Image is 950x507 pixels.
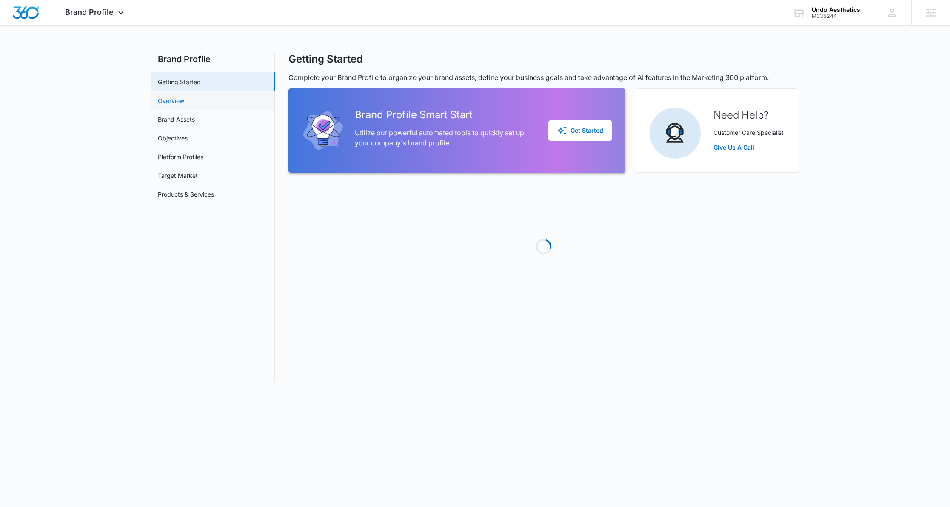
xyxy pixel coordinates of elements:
[288,72,799,83] p: Complete your Brand Profile to organize your brand assets, define your business goals and take ad...
[158,77,201,86] a: Getting Started
[158,96,184,105] a: Overview
[158,171,198,180] a: Target Market
[355,107,535,122] h2: Brand Profile Smart Start
[65,8,114,17] span: Brand Profile
[158,152,203,161] a: Platform Profiles
[355,128,535,148] p: Utilize our powerful automated tools to quickly set up your company's brand profile.
[158,190,214,199] a: Products & Services
[812,6,860,13] div: account name
[288,53,363,66] h1: Getting Started
[812,13,860,19] div: account id
[713,128,784,137] p: Customer Care Specialist
[151,53,275,66] h2: Brand Profile
[158,134,188,142] a: Objectives
[713,143,784,152] a: Give Us A Call
[713,108,784,123] h2: Need Help?
[557,125,603,136] div: Get Started
[158,115,195,124] a: Brand Assets
[548,120,612,141] button: Get Started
